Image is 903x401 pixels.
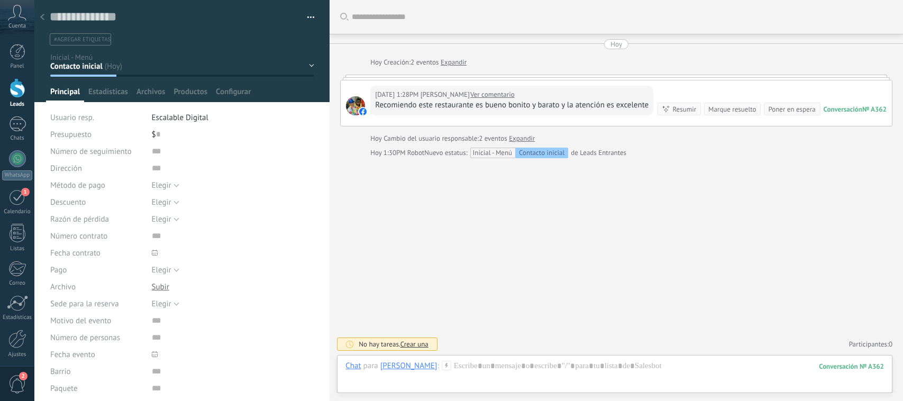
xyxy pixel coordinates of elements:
[400,340,428,349] span: Crear una
[50,283,76,291] span: Archivo
[50,160,144,177] div: Dirección
[370,148,407,158] div: Hoy 1:30PM
[50,215,109,223] span: Razón de pérdida
[88,87,128,102] span: Estadísticas
[346,96,365,115] span: Yolanda Quintero Cubillos
[515,148,568,158] div: Contacto inicial
[50,109,144,126] div: Usuario resp.
[359,108,367,115] img: facebook-sm.svg
[50,368,70,376] span: Barrio
[152,299,171,309] span: Elegir
[2,208,33,215] div: Calendario
[2,314,33,321] div: Estadísticas
[21,188,30,196] span: 1
[50,261,144,278] div: Pago
[363,361,378,371] span: para
[370,57,384,68] div: Hoy
[152,194,179,211] button: Elegir
[424,148,467,158] span: Nuevo estatus:
[152,265,171,275] span: Elegir
[152,180,171,190] span: Elegir
[50,244,144,261] div: Fecha contrato
[441,57,467,68] a: Expandir
[479,133,507,144] span: 2 eventos
[437,361,439,371] span: :
[2,101,33,108] div: Leads
[50,278,144,295] div: Archivo
[50,181,105,189] span: Método de pago
[2,135,33,142] div: Chats
[768,104,815,114] div: Poner en espera
[50,266,67,274] span: Pago
[50,346,144,363] div: Fecha evento
[421,89,470,100] span: Yolanda Quintero Cubillos
[19,372,28,380] span: 2
[411,57,439,68] span: 2 eventos
[50,249,101,257] span: Fecha contrato
[54,36,111,43] span: #agregar etiquetas
[50,177,144,194] div: Método de pago
[889,340,892,349] span: 0
[2,170,32,180] div: WhatsApp
[2,351,33,358] div: Ajustes
[370,133,535,144] div: Cambio del usuario responsable:
[50,126,144,143] div: Presupuesto
[708,104,756,114] div: Marque resuelto
[849,340,892,349] a: Participantes:0
[370,57,467,68] div: Creación:
[509,133,535,144] a: Expandir
[50,295,144,312] div: Sede para la reserva
[50,317,111,325] span: Motivo del evento
[375,100,649,111] div: Recomiendo este restaurante es bueno bonito y barato y la atención es excelente
[152,295,179,312] button: Elegir
[50,351,95,359] span: Fecha evento
[862,105,887,114] div: № A362
[50,148,132,156] span: Número de seguimiento
[152,261,179,278] button: Elegir
[370,133,384,144] div: Hoy
[50,143,144,160] div: Número de seguimiento
[380,361,437,370] div: Yolanda Quintero Cubillos
[50,227,144,244] div: Número contrato
[2,63,33,70] div: Panel
[174,87,207,102] span: Productos
[50,363,144,380] div: Barrio
[152,211,179,227] button: Elegir
[2,280,33,287] div: Correo
[824,105,862,114] div: Conversación
[819,362,884,371] div: 362
[152,214,171,224] span: Elegir
[152,113,208,123] span: Escalable Digital
[359,340,428,349] div: No hay tareas.
[8,23,26,30] span: Cuenta
[50,130,92,140] span: Presupuesto
[672,104,696,114] div: Resumir
[216,87,251,102] span: Configurar
[50,87,80,102] span: Principal
[152,177,179,194] button: Elegir
[375,89,420,100] div: [DATE] 1:28PM
[50,198,86,206] span: Descuento
[470,89,515,100] a: Ver comentario
[50,334,120,342] span: Número de personas
[152,197,171,207] span: Elegir
[2,245,33,252] div: Listas
[50,194,144,211] div: Descuento
[50,312,144,329] div: Motivo del evento
[50,385,78,393] span: Paquete
[50,165,82,172] span: Dirección
[136,87,165,102] span: Archivos
[50,232,107,240] span: Número contrato
[407,148,424,157] span: Robot
[50,300,119,308] span: Sede para la reserva
[50,113,94,123] span: Usuario resp.
[610,39,622,49] div: Hoy
[50,380,144,397] div: Paquete
[50,329,144,346] div: Número de personas
[424,148,626,158] div: de Leads Entrantes
[152,126,315,143] div: $
[50,211,144,227] div: Razón de pérdida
